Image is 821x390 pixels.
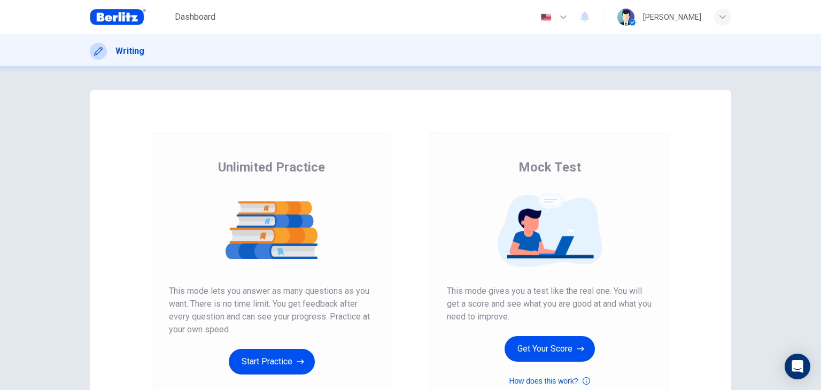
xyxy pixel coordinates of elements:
[785,354,810,379] div: Open Intercom Messenger
[518,159,581,176] span: Mock Test
[539,13,553,21] img: en
[509,375,590,387] button: How does this work?
[171,7,220,27] button: Dashboard
[218,159,325,176] span: Unlimited Practice
[169,285,374,336] span: This mode lets you answer as many questions as you want. There is no time limit. You get feedback...
[115,45,144,58] h1: Writing
[90,6,146,28] img: Berlitz Brasil logo
[617,9,634,26] img: Profile picture
[643,11,701,24] div: [PERSON_NAME]
[229,349,315,375] button: Start Practice
[175,11,215,24] span: Dashboard
[505,336,595,362] button: Get Your Score
[447,285,652,323] span: This mode gives you a test like the real one. You will get a score and see what you are good at a...
[90,6,171,28] a: Berlitz Brasil logo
